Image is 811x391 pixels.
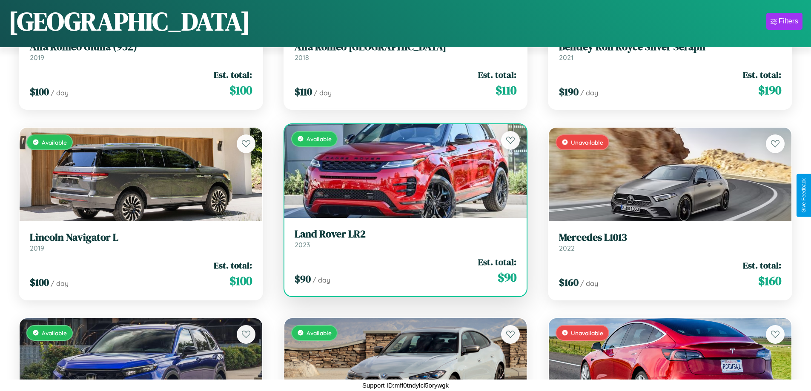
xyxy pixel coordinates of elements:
a: Bentley Roll Royce Silver Seraph2021 [559,41,781,62]
a: Mercedes L10132022 [559,231,781,252]
span: Unavailable [571,329,603,337]
span: $ 100 [229,272,252,289]
span: / day [314,88,332,97]
h3: Bentley Roll Royce Silver Seraph [559,41,781,53]
span: $ 190 [758,82,781,99]
span: Est. total: [214,68,252,81]
span: Est. total: [743,68,781,81]
span: 2021 [559,53,573,62]
span: Unavailable [571,139,603,146]
span: Available [307,329,332,337]
span: 2023 [295,240,310,249]
span: Available [307,135,332,143]
span: 2018 [295,53,309,62]
span: / day [51,88,69,97]
span: $ 90 [295,272,311,286]
button: Filters [766,13,802,30]
h3: Alfa Romeo [GEOGRAPHIC_DATA] [295,41,517,53]
span: $ 110 [496,82,516,99]
h3: Mercedes L1013 [559,231,781,244]
span: 2022 [559,244,575,252]
a: Land Rover LR22023 [295,228,517,249]
span: / day [312,276,330,284]
h3: Alfa Romeo Giulia (952) [30,41,252,53]
span: $ 110 [295,85,312,99]
span: Available [42,139,67,146]
span: $ 190 [559,85,579,99]
span: 2019 [30,244,44,252]
span: $ 100 [229,82,252,99]
span: Est. total: [743,259,781,271]
h3: Lincoln Navigator L [30,231,252,244]
h1: [GEOGRAPHIC_DATA] [9,4,250,39]
div: Filters [779,17,798,26]
h3: Land Rover LR2 [295,228,517,240]
span: $ 90 [498,269,516,286]
span: $ 160 [559,275,579,289]
span: Est. total: [478,68,516,81]
div: Give Feedback [801,178,807,213]
span: / day [580,88,598,97]
a: Lincoln Navigator L2019 [30,231,252,252]
span: / day [51,279,69,288]
a: Alfa Romeo Giulia (952)2019 [30,41,252,62]
span: $ 100 [30,275,49,289]
span: $ 160 [758,272,781,289]
span: Est. total: [214,259,252,271]
span: Available [42,329,67,337]
span: $ 100 [30,85,49,99]
span: Est. total: [478,256,516,268]
p: Support ID: mff0tndylcl5orywgk [362,380,449,391]
span: / day [580,279,598,288]
a: Alfa Romeo [GEOGRAPHIC_DATA]2018 [295,41,517,62]
span: 2019 [30,53,44,62]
